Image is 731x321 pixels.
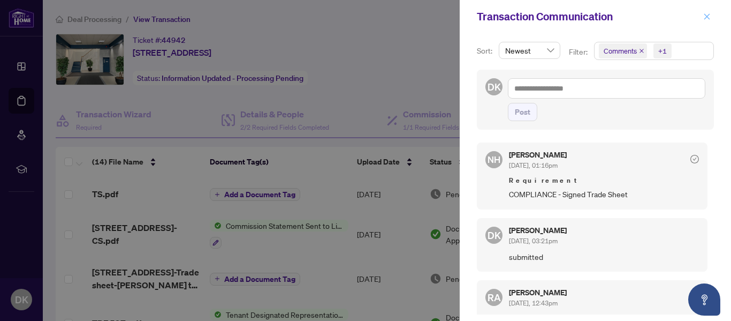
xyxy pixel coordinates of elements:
div: +1 [658,46,667,56]
span: DK [488,79,501,94]
div: Transaction Communication [477,9,700,25]
span: Comments [604,46,637,56]
span: Requirement [509,175,699,186]
span: Newest [505,42,554,58]
h5: [PERSON_NAME] [509,151,567,159]
span: [DATE], 03:21pm [509,237,558,245]
span: check-circle [690,155,699,163]
span: close [639,48,644,54]
h5: [PERSON_NAME] [509,227,567,234]
h5: [PERSON_NAME] [509,289,567,296]
p: Sort: [477,45,494,57]
span: close [703,13,711,20]
span: RA [488,290,501,305]
span: DK [488,228,501,243]
span: submitted [509,251,699,263]
button: Post [508,103,537,121]
span: [DATE], 12:43pm [509,299,558,307]
button: Open asap [688,283,720,316]
span: Comments [599,43,647,58]
span: COMPLIANCE - Signed Trade Sheet [509,188,699,200]
span: [DATE], 01:16pm [509,161,558,169]
span: NH [488,153,500,167]
p: Filter: [569,46,589,58]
